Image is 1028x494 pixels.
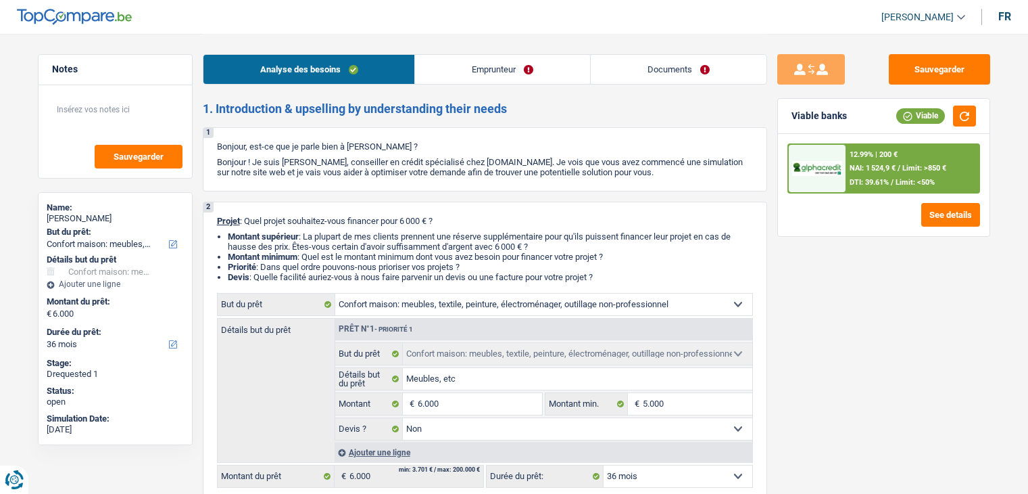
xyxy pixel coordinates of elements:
p: : Quel projet souhaitez-vous financer pour 6 000 € ? [217,216,753,226]
label: Détails but du prêt [335,368,403,390]
label: Montant min. [545,393,628,415]
span: Limit: <50% [896,178,935,187]
label: Détails but du prêt [218,319,335,334]
li: : La plupart de mes clients prennent une réserve supplémentaire pour qu'ils puissent financer leu... [228,231,753,252]
img: TopCompare Logo [17,9,132,25]
p: Bonjour, est-ce que je parle bien à [PERSON_NAME] ? [217,141,753,152]
div: Ajouter une ligne [335,443,752,462]
div: Simulation Date: [47,413,184,424]
li: : Quel est le montant minimum dont vous avez besoin pour financer votre projet ? [228,252,753,262]
label: Montant du prêt [218,466,335,487]
span: - Priorité 1 [374,325,413,333]
span: [PERSON_NAME] [881,12,954,23]
span: Devis [228,272,249,282]
strong: Priorité [228,262,256,272]
label: But du prêt [335,343,403,365]
button: Sauvegarder [889,54,990,85]
div: Drequested 1 [47,369,184,380]
strong: Montant minimum [228,252,297,262]
div: min: 3.701 € / max: 200.000 € [399,467,480,473]
a: Documents [591,55,766,84]
li: : Quelle facilité auriez-vous à nous faire parvenir un devis ou une facture pour votre projet ? [228,272,753,282]
strong: Montant supérieur [228,231,299,242]
span: NAI: 1 524,9 € [850,164,896,173]
label: Montant du prêt: [47,296,181,307]
span: Projet [217,216,240,226]
div: Détails but du prêt [47,254,184,265]
div: Viable banks [791,110,847,122]
a: Emprunteur [415,55,590,84]
label: But du prêt [218,294,335,315]
div: 1 [203,128,214,138]
span: / [891,178,894,187]
p: Bonjour ! Je suis [PERSON_NAME], conseiller en crédit spécialisé chez [DOMAIN_NAME]. Je vois que ... [217,157,753,177]
h5: Notes [52,64,178,75]
button: Sauvegarder [95,145,182,169]
img: AlphaCredit [792,161,842,177]
label: Devis ? [335,418,403,440]
span: € [628,393,643,415]
span: € [47,309,51,319]
div: Viable [896,108,945,123]
div: fr [998,10,1011,23]
div: open [47,397,184,407]
div: Stage: [47,358,184,369]
li: : Dans quel ordre pouvons-nous prioriser vos projets ? [228,262,753,272]
span: € [403,393,418,415]
label: Durée du prêt: [47,327,181,338]
span: / [898,164,900,173]
div: Ajouter une ligne [47,279,184,289]
span: Sauvegarder [114,152,164,161]
span: € [335,466,349,487]
span: Limit: >850 € [902,164,946,173]
div: 2 [203,202,214,212]
label: But du prêt: [47,227,181,238]
div: Name: [47,202,184,213]
label: Montant [335,393,403,415]
button: See details [921,203,980,227]
div: [DATE] [47,424,184,435]
div: 12.99% | 200 € [850,150,898,159]
div: Prêt n°1 [335,325,416,334]
a: [PERSON_NAME] [871,6,965,28]
span: DTI: 39.61% [850,178,889,187]
a: Analyse des besoins [203,55,415,84]
div: Status: [47,386,184,397]
label: Durée du prêt: [487,466,604,487]
h2: 1. Introduction & upselling by understanding their needs [203,102,767,116]
div: [PERSON_NAME] [47,213,184,224]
